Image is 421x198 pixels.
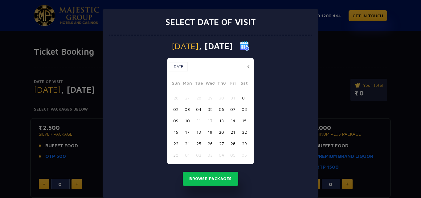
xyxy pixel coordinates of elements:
button: 01 [239,92,250,103]
button: 27 [216,138,227,149]
button: 22 [239,126,250,138]
span: Thu [216,80,227,88]
button: 29 [204,92,216,103]
button: 27 [182,92,193,103]
button: 15 [239,115,250,126]
h3: Select date of visit [165,17,256,27]
button: 30 [170,149,182,161]
button: 13 [216,115,227,126]
span: Mon [182,80,193,88]
button: 23 [170,138,182,149]
button: 06 [239,149,250,161]
button: 28 [227,138,239,149]
button: 02 [170,103,182,115]
button: Browse Packages [183,172,238,186]
button: 03 [204,149,216,161]
button: 03 [182,103,193,115]
button: 05 [204,103,216,115]
button: 14 [227,115,239,126]
button: 10 [182,115,193,126]
button: 09 [170,115,182,126]
button: 12 [204,115,216,126]
span: Fri [227,80,239,88]
button: 17 [182,126,193,138]
span: [DATE] [172,42,199,50]
button: 05 [227,149,239,161]
button: 24 [182,138,193,149]
button: 28 [193,92,204,103]
button: [DATE] [169,62,188,71]
button: 29 [239,138,250,149]
img: calender icon [240,41,249,51]
button: 26 [204,138,216,149]
button: 02 [193,149,204,161]
button: 19 [204,126,216,138]
button: 16 [170,126,182,138]
span: Sat [239,80,250,88]
button: 21 [227,126,239,138]
button: 31 [227,92,239,103]
button: 04 [216,149,227,161]
button: 08 [239,103,250,115]
button: 01 [182,149,193,161]
button: 07 [227,103,239,115]
span: Tue [193,80,204,88]
span: Sun [170,80,182,88]
button: 11 [193,115,204,126]
button: 25 [193,138,204,149]
button: 26 [170,92,182,103]
button: 30 [216,92,227,103]
button: 20 [216,126,227,138]
span: Wed [204,80,216,88]
button: 04 [193,103,204,115]
button: 18 [193,126,204,138]
button: 06 [216,103,227,115]
span: , [DATE] [199,42,233,50]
